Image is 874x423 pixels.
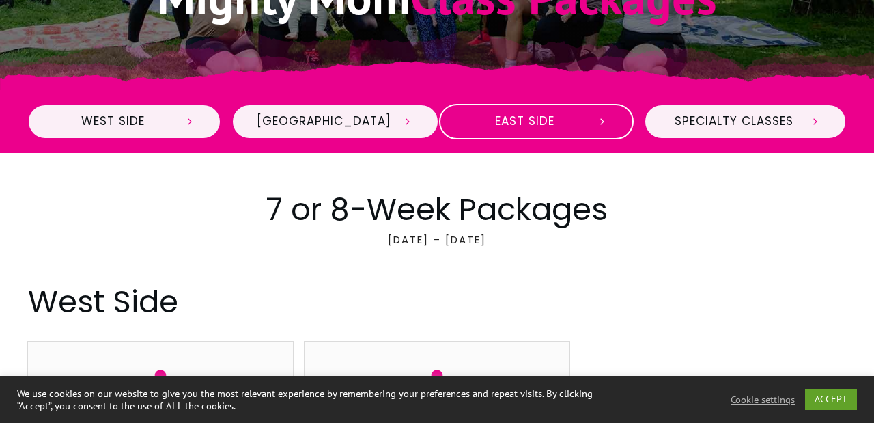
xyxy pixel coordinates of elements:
div: We use cookies on our website to give you the most relevant experience by remembering your prefer... [17,387,605,412]
span: East Side [464,114,586,129]
a: East Side [439,104,634,139]
h2: 7 or 8-Week Packages [28,188,846,231]
a: [GEOGRAPHIC_DATA] [231,104,439,139]
a: Specialty Classes [644,104,847,139]
span: West Side [53,114,173,129]
a: Cookie settings [731,394,795,406]
span: Specialty Classes [669,114,799,129]
p: [DATE] – [DATE] [28,231,846,265]
span: [GEOGRAPHIC_DATA] [257,114,391,129]
a: ACCEPT [805,389,857,410]
a: West Side [27,104,221,139]
h2: West Side [28,280,846,323]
